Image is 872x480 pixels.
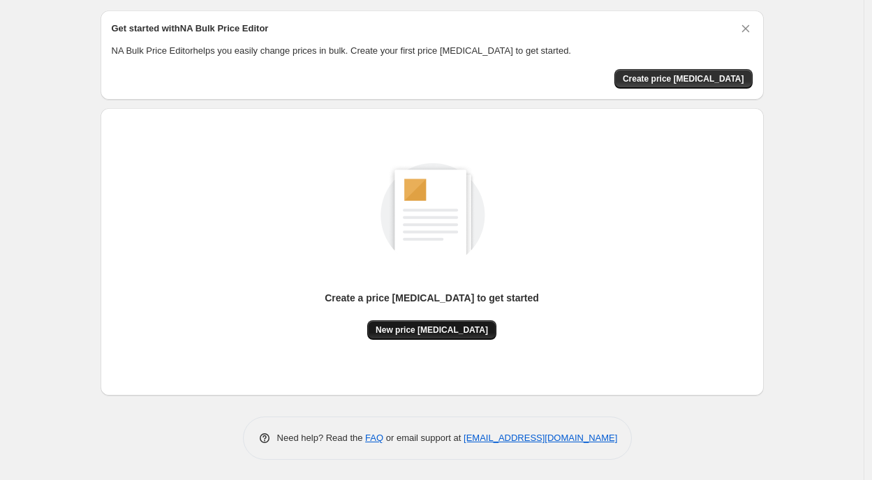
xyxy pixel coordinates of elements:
p: NA Bulk Price Editor helps you easily change prices in bulk. Create your first price [MEDICAL_DAT... [112,44,753,58]
span: New price [MEDICAL_DATA] [376,324,488,336]
a: FAQ [365,433,383,443]
a: [EMAIL_ADDRESS][DOMAIN_NAME] [464,433,617,443]
button: Dismiss card [739,22,753,36]
span: Create price [MEDICAL_DATA] [623,73,744,84]
p: Create a price [MEDICAL_DATA] to get started [325,291,539,305]
span: Need help? Read the [277,433,366,443]
h2: Get started with NA Bulk Price Editor [112,22,269,36]
span: or email support at [383,433,464,443]
button: Create price change job [614,69,753,89]
button: New price [MEDICAL_DATA] [367,320,496,340]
